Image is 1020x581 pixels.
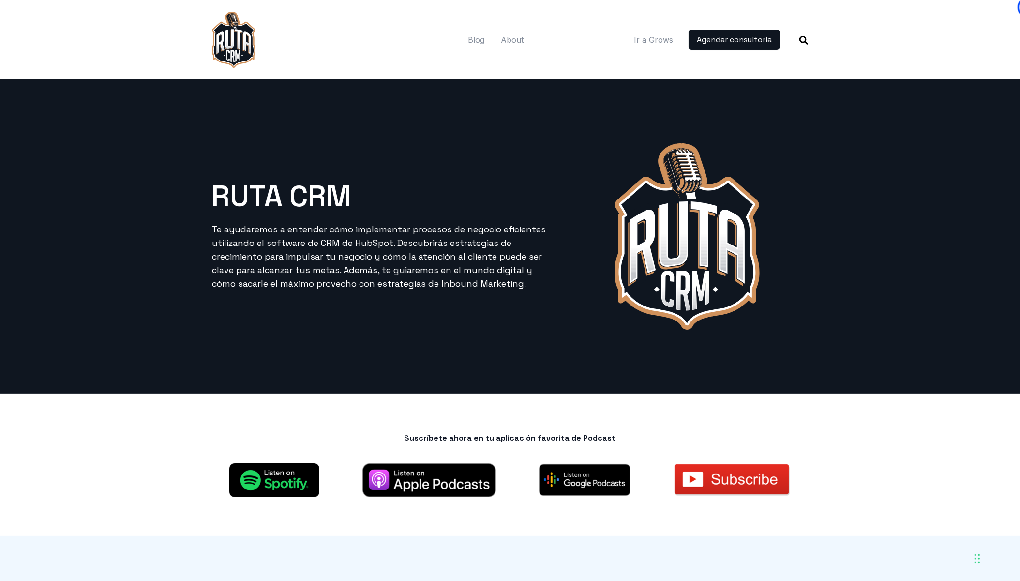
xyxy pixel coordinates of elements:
a: Agendar consultoría [689,30,780,50]
img: rutacrm-logo [615,143,760,330]
img: applepodcast [362,463,496,497]
a: Blog [468,31,485,48]
p: Te ayudaremos a entender cómo implementar procesos de negocio eficientes utilizando el software d... [212,223,555,290]
img: Google Podcasts [539,463,630,497]
img: rutacrm-logo [212,12,255,68]
nav: Main menu [468,31,524,48]
img: Spotify Podcasts [229,463,319,497]
img: 5841c939a6515b1e0ad75aad [674,463,791,497]
div: Drag [975,544,980,573]
h1: RUTA CRM [212,182,555,211]
a: Ir a Grows [634,34,673,46]
iframe: Chat Widget [846,458,1020,581]
h2: Suscríbete ahora en tu aplicación favorita de Podcast [212,432,808,444]
a: About [501,31,524,48]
